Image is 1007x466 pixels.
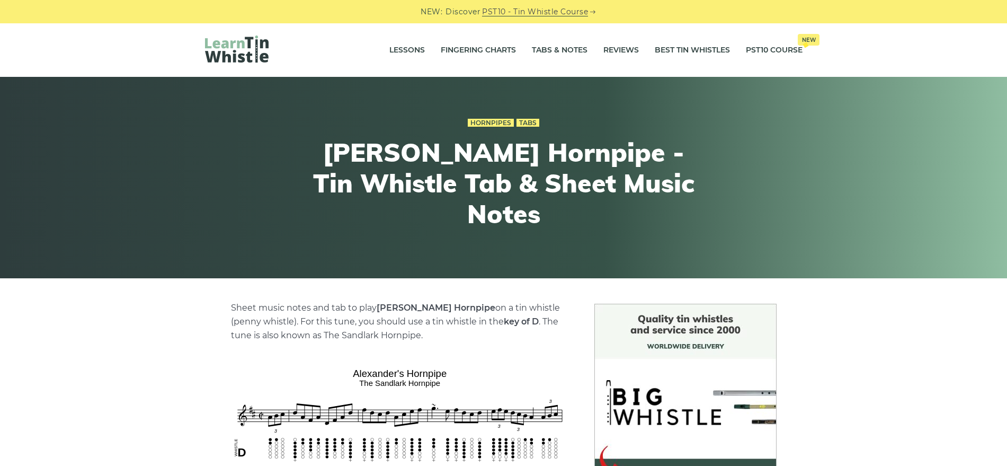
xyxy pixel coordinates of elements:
[655,37,730,64] a: Best Tin Whistles
[532,37,587,64] a: Tabs & Notes
[441,37,516,64] a: Fingering Charts
[516,119,539,127] a: Tabs
[746,37,803,64] a: PST10 CourseNew
[468,119,514,127] a: Hornpipes
[377,303,495,313] strong: [PERSON_NAME] Hornpipe
[798,34,819,46] span: New
[231,301,569,342] p: Sheet music notes and tab to play on a tin whistle (penny whistle). For this tune, you should use...
[205,36,269,63] img: LearnTinWhistle.com
[389,37,425,64] a: Lessons
[309,137,699,229] h1: [PERSON_NAME] Hornpipe - Tin Whistle Tab & Sheet Music Notes
[603,37,639,64] a: Reviews
[504,316,539,327] strong: key of D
